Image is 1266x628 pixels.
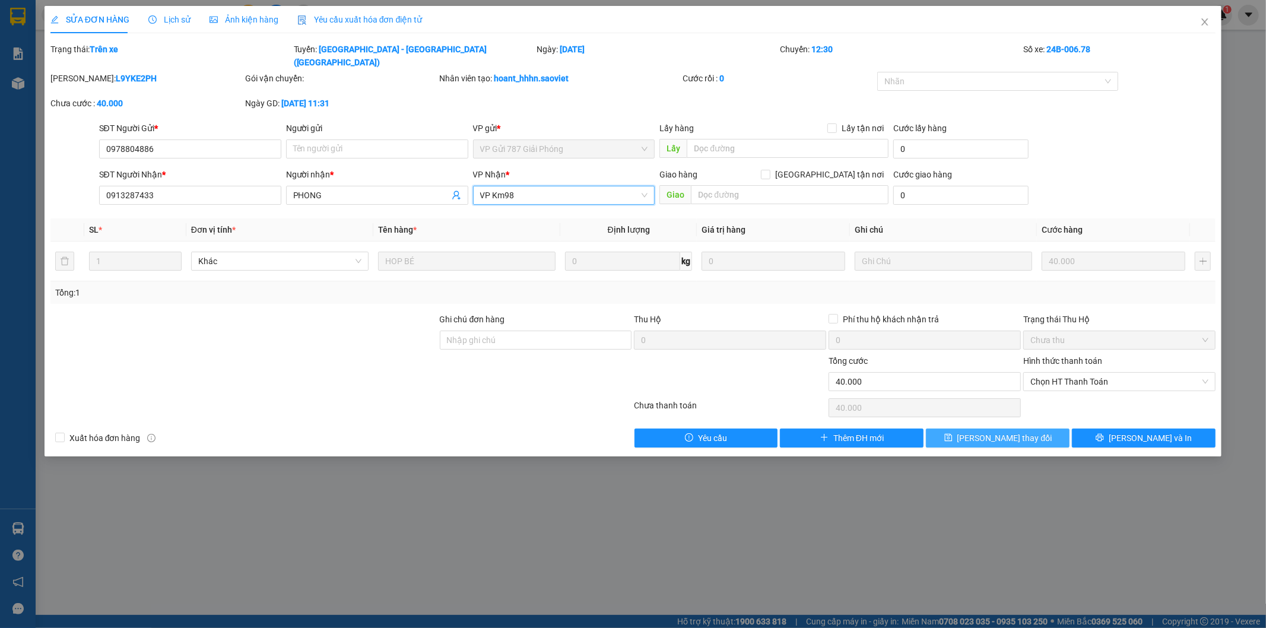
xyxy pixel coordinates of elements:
[893,170,952,179] label: Cước giao hàng
[67,69,308,181] h2: VP Nhận: Bến xe Trung tâm [GEOGRAPHIC_DATA]
[634,315,661,324] span: Thu Hộ
[633,399,828,420] div: Chưa thanh toán
[1109,432,1192,445] span: [PERSON_NAME] và In
[685,433,693,443] span: exclamation-circle
[719,74,724,83] b: 0
[55,252,74,271] button: delete
[210,15,278,24] span: Ảnh kiện hàng
[838,313,944,326] span: Phí thu hộ khách nhận trả
[893,123,947,133] label: Cước lấy hàng
[659,185,691,204] span: Giao
[1042,225,1083,234] span: Cước hàng
[560,45,585,54] b: [DATE]
[116,74,157,83] b: L9YKE2PH
[691,185,889,204] input: Dọc đường
[72,28,145,47] b: Sao Việt
[50,97,243,110] div: Chưa cước :
[50,15,129,24] span: SỬA ĐƠN HÀNG
[680,252,692,271] span: kg
[1195,252,1211,271] button: plus
[473,170,506,179] span: VP Nhận
[210,15,218,24] span: picture
[473,122,655,135] div: VP gửi
[99,168,281,181] div: SĐT Người Nhận
[837,122,889,135] span: Lấy tận nơi
[65,432,145,445] span: Xuất hóa đơn hàng
[780,429,924,448] button: plusThêm ĐH mới
[294,45,487,67] b: [GEOGRAPHIC_DATA] - [GEOGRAPHIC_DATA] ([GEOGRAPHIC_DATA])
[89,225,99,234] span: SL
[198,252,361,270] span: Khác
[1030,331,1208,349] span: Chưa thu
[829,356,868,366] span: Tổng cước
[286,168,468,181] div: Người nhận
[90,45,118,54] b: Trên xe
[893,186,1029,205] input: Cước giao hàng
[702,252,845,271] input: 0
[1022,43,1217,69] div: Số xe:
[97,99,123,108] b: 40.000
[1023,313,1216,326] div: Trạng thái Thu Hộ
[480,140,648,158] span: VP Gửi 787 Giải Phóng
[833,432,884,445] span: Thêm ĐH mới
[7,9,66,69] img: logo.jpg
[440,72,681,85] div: Nhân viên tạo:
[378,252,556,271] input: VD: Bàn, Ghế
[191,225,236,234] span: Đơn vị tính
[440,315,505,324] label: Ghi chú đơn hàng
[702,225,745,234] span: Giá trị hàng
[297,15,307,25] img: icon
[659,170,697,179] span: Giao hàng
[99,122,281,135] div: SĐT Người Gửi
[281,99,329,108] b: [DATE] 11:31
[1042,252,1185,271] input: 0
[855,252,1032,271] input: Ghi Chú
[659,139,687,158] span: Lấy
[926,429,1070,448] button: save[PERSON_NAME] thay đổi
[50,15,59,24] span: edit
[286,122,468,135] div: Người gửi
[1046,45,1090,54] b: 24B-006.78
[820,433,829,443] span: plus
[494,74,569,83] b: hoant_hhhn.saoviet
[1030,373,1208,391] span: Chọn HT Thanh Toán
[893,139,1029,158] input: Cước lấy hàng
[49,43,293,69] div: Trạng thái:
[148,15,191,24] span: Lịch sử
[50,72,243,85] div: [PERSON_NAME]:
[1023,356,1102,366] label: Hình thức thanh toán
[683,72,875,85] div: Cước rồi :
[7,69,96,88] h2: GLBMZU8G
[1200,17,1210,27] span: close
[1072,429,1216,448] button: printer[PERSON_NAME] và In
[608,225,650,234] span: Định lượng
[245,97,437,110] div: Ngày GD:
[770,168,889,181] span: [GEOGRAPHIC_DATA] tận nơi
[634,429,778,448] button: exclamation-circleYêu cầu
[957,432,1052,445] span: [PERSON_NAME] thay đổi
[698,432,727,445] span: Yêu cầu
[779,43,1022,69] div: Chuyến:
[811,45,833,54] b: 12:30
[297,15,423,24] span: Yêu cầu xuất hóa đơn điện tử
[378,225,417,234] span: Tên hàng
[452,191,461,200] span: user-add
[1096,433,1104,443] span: printer
[147,434,156,442] span: info-circle
[148,15,157,24] span: clock-circle
[245,72,437,85] div: Gói vận chuyển:
[1188,6,1221,39] button: Close
[687,139,889,158] input: Dọc đường
[659,123,694,133] span: Lấy hàng
[850,218,1037,242] th: Ghi chú
[480,186,648,204] span: VP Km98
[944,433,953,443] span: save
[440,331,632,350] input: Ghi chú đơn hàng
[293,43,536,69] div: Tuyến:
[536,43,779,69] div: Ngày:
[55,286,488,299] div: Tổng: 1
